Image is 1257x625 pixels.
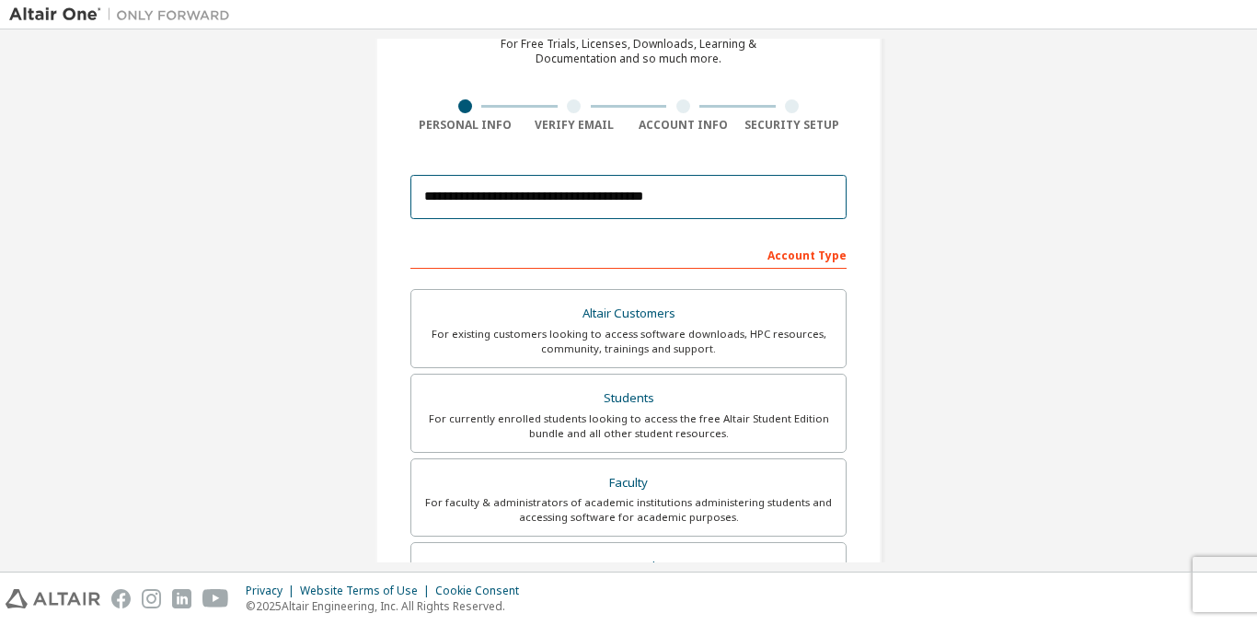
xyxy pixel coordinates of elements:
img: instagram.svg [142,589,161,608]
img: Altair One [9,6,239,24]
div: For existing customers looking to access software downloads, HPC resources, community, trainings ... [422,327,835,356]
div: Website Terms of Use [300,584,435,598]
div: Personal Info [410,118,520,133]
div: Students [422,386,835,411]
div: Cookie Consent [435,584,530,598]
div: For faculty & administrators of academic institutions administering students and accessing softwa... [422,495,835,525]
div: Altair Customers [422,301,835,327]
img: youtube.svg [202,589,229,608]
div: Verify Email [520,118,629,133]
div: For currently enrolled students looking to access the free Altair Student Edition bundle and all ... [422,411,835,441]
div: Security Setup [738,118,848,133]
div: Faculty [422,470,835,496]
div: Privacy [246,584,300,598]
img: altair_logo.svg [6,589,100,608]
div: Everyone else [422,554,835,580]
div: For Free Trials, Licenses, Downloads, Learning & Documentation and so much more. [501,37,756,66]
img: linkedin.svg [172,589,191,608]
p: © 2025 Altair Engineering, Inc. All Rights Reserved. [246,598,530,614]
div: Account Type [410,239,847,269]
img: facebook.svg [111,589,131,608]
div: Account Info [628,118,738,133]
